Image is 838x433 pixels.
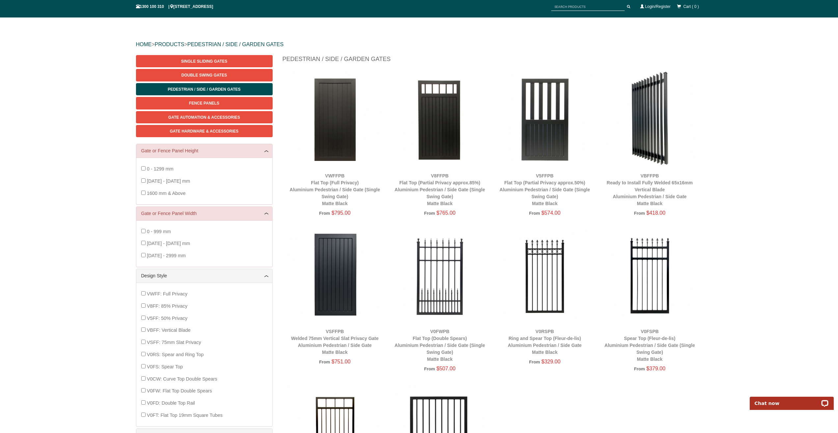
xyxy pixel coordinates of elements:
[541,210,560,216] span: $574.00
[601,70,699,169] img: VBFFPB - Ready to Install Fully Welded 65x16mm Vertical Blade - Aluminium Pedestrian / Side Gate ...
[141,210,267,217] a: Gate or Fence Panel Width
[634,366,645,371] span: From
[136,55,273,67] a: Single Sliding Gates
[683,4,699,9] span: Cart ( 0 )
[147,364,183,369] span: V0FS: Spear Top
[155,42,184,47] a: PRODUCTS
[141,272,267,279] a: Design Style
[646,210,665,216] span: $418.00
[147,340,201,345] span: VSFF: 75mm Slat Privacy
[500,173,590,206] a: V5FFPBFlat Top (Partial Privacy approx.50%)Aluminium Pedestrian / Side Gate (Single Swing Gate)Ma...
[290,173,380,206] a: VWFFPBFlat Top (Full Privacy)Aluminium Pedestrian / Side Gate (Single Swing Gate)Matte Black
[332,359,351,364] span: $751.00
[136,111,273,123] a: Gate Automation & Accessories
[529,359,540,364] span: From
[147,352,204,357] span: V0RS: Spear and Ring Top
[147,303,187,309] span: V8FF: 85% Privacy
[607,173,693,206] a: VBFFPBReady to Install Fully Welded 65x16mm Vertical BladeAluminium Pedestrian / Side GateMatte B...
[147,178,190,184] span: [DATE] - [DATE] mm
[332,210,351,216] span: $795.00
[291,329,379,355] a: VSFFPBWelded 75mm Vertical Slat Privacy GateAluminium Pedestrian / Side GateMatte Black
[147,191,186,196] span: 1600 mm & Above
[745,389,838,410] iframe: LiveChat chat widget
[529,211,540,216] span: From
[187,42,284,47] a: PEDESTRIAN / SIDE / GARDEN GATES
[496,70,594,169] img: V5FFPB - Flat Top (Partial Privacy approx.50%) - Aluminium Pedestrian / Side Gate (Single Swing G...
[147,327,191,333] span: VBFF: Vertical Blade
[424,211,435,216] span: From
[391,226,489,324] img: V0FWPB - Flat Top (Double Spears) - Aluminium Pedestrian / Side Gate (Single Swing Gate) - Matte ...
[147,241,190,246] span: [DATE] - [DATE] mm
[424,366,435,371] span: From
[147,316,187,321] span: V5FF: 50% Privacy
[437,210,456,216] span: $765.00
[136,42,152,47] a: HOME
[136,34,702,55] div: > >
[168,87,240,92] span: Pedestrian / Side / Garden Gates
[437,366,456,371] span: $507.00
[634,211,645,216] span: From
[645,4,670,9] a: Login/Register
[147,400,195,406] span: V0FD: Double Top Rail
[394,173,485,206] a: V8FFPBFlat Top (Partial Privacy approx.85%)Aluminium Pedestrian / Side Gate (Single Swing Gate)Ma...
[181,73,227,77] span: Double Swing Gates
[551,3,625,11] input: SEARCH PRODUCTS
[147,388,212,393] span: V0FW: Flat Top Double Spears
[181,59,227,64] span: Single Sliding Gates
[136,97,273,109] a: Fence Panels
[391,70,489,169] img: V8FFPB - Flat Top (Partial Privacy approx.85%) - Aluminium Pedestrian / Side Gate (Single Swing G...
[605,329,695,362] a: V0FSPBSpear Top (Fleur-de-lis)Aluminium Pedestrian / Side Gate (Single Swing Gate)Matte Black
[394,329,485,362] a: V0FWPBFlat Top (Double Spears)Aluminium Pedestrian / Side Gate (Single Swing Gate)Matte Black
[136,4,213,9] span: 1300 100 310 | [STREET_ADDRESS]
[147,166,174,171] span: 0 - 1299 mm
[601,226,699,324] img: V0FSPB - Spear Top (Fleur-de-lis) - Aluminium Pedestrian / Side Gate (Single Swing Gate) - Matte ...
[496,226,594,324] img: V0RSPB - Ring and Spear Top (Fleur-de-lis) - Aluminium Pedestrian / Side Gate - Matte Black - Gat...
[646,366,665,371] span: $379.00
[136,69,273,81] a: Double Swing Gates
[286,226,384,324] img: VSFFPB - Welded 75mm Vertical Slat Privacy Gate - Aluminium Pedestrian / Side Gate - Matte Black ...
[283,55,702,67] h1: Pedestrian / Side / Garden Gates
[541,359,560,364] span: $329.00
[136,83,273,95] a: Pedestrian / Side / Garden Gates
[170,129,239,134] span: Gate Hardware & Accessories
[319,359,330,364] span: From
[147,376,217,382] span: V0CW: Curve Top Double Spears
[189,101,219,106] span: Fence Panels
[319,211,330,216] span: From
[168,115,240,120] span: Gate Automation & Accessories
[286,70,384,169] img: VWFFPB - Flat Top (Full Privacy) - Aluminium Pedestrian / Side Gate (Single Swing Gate) - Matte B...
[147,291,187,296] span: VWFF: Full Privacy
[136,125,273,137] a: Gate Hardware & Accessories
[147,413,223,418] span: V0FT: Flat Top 19mm Square Tubes
[508,329,581,355] a: V0RSPBRing and Spear Top (Fleur-de-lis)Aluminium Pedestrian / Side GateMatte Black
[147,253,186,258] span: [DATE] - 2999 mm
[147,229,171,234] span: 0 - 999 mm
[141,147,267,154] a: Gate or Fence Panel Height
